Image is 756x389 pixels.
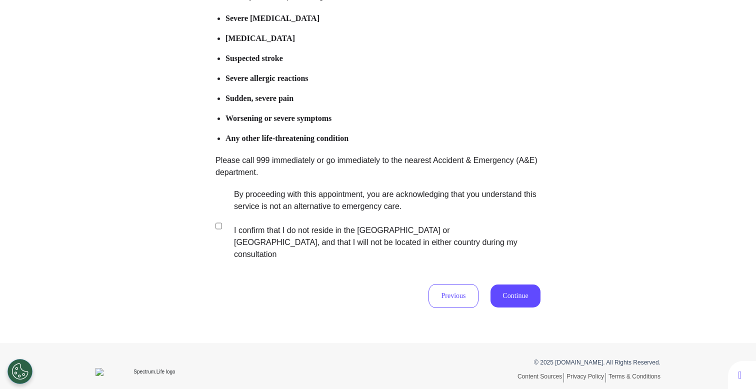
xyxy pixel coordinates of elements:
p: Please call 999 immediately or go immediately to the nearest Accident & Emergency (A&E) department. [215,154,540,178]
button: Continue [490,284,540,307]
button: Open Preferences [7,359,32,384]
label: By proceeding with this appointment, you are acknowledging that you understand this service is no... [224,188,537,260]
b: [MEDICAL_DATA] [225,34,295,42]
a: Terms & Conditions [608,373,660,380]
a: Privacy Policy [566,373,606,382]
b: Suspected stroke [225,54,283,62]
b: Severe [MEDICAL_DATA] [225,14,319,22]
b: Any other life-threatening condition [225,134,348,142]
b: Sudden, severe pain [225,94,293,102]
p: © 2025 [DOMAIN_NAME]. All Rights Reserved. [385,358,660,367]
a: Content Sources [517,373,564,382]
b: Worsening or severe symptoms [225,114,331,122]
button: Previous [428,284,478,308]
img: Spectrum.Life logo [95,368,205,376]
b: Severe allergic reactions [225,74,308,82]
